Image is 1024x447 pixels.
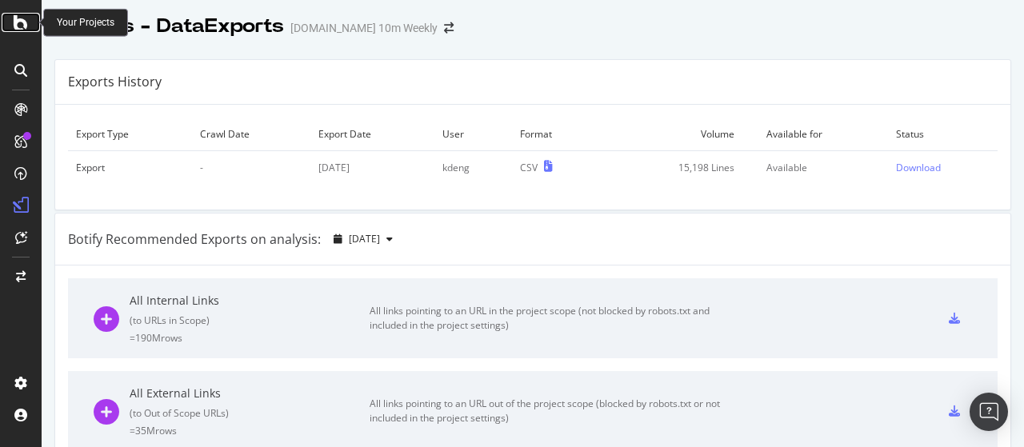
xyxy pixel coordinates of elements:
td: Format [512,118,600,151]
td: Crawl Date [192,118,310,151]
td: Export Date [310,118,434,151]
div: Export [76,161,184,174]
div: csv-export [949,313,960,324]
td: Volume [600,118,758,151]
div: All External Links [130,385,370,401]
div: Open Intercom Messenger [970,393,1008,431]
td: [DATE] [310,151,434,185]
div: Available [766,161,880,174]
div: All links pointing to an URL out of the project scope (blocked by robots.txt or not included in t... [370,397,730,425]
div: Botify Recommended Exports on analysis: [68,230,321,249]
div: ( to URLs in Scope ) [130,313,370,327]
td: User [434,118,512,151]
span: 2025 Sep. 21st [349,232,380,245]
div: = 190M rows [130,331,370,345]
div: Reports - DataExports [54,13,284,40]
div: CSV [520,161,538,174]
div: = 35M rows [130,424,370,437]
div: Exports History [68,73,162,91]
div: arrow-right-arrow-left [444,22,454,34]
div: All Internal Links [130,293,370,309]
div: All links pointing to an URL in the project scope (not blocked by robots.txt and included in the ... [370,304,730,333]
a: Download [896,161,990,174]
div: Download [896,161,941,174]
div: ( to Out of Scope URLs ) [130,406,370,420]
td: Export Type [68,118,192,151]
td: kdeng [434,151,512,185]
td: - [192,151,310,185]
div: csv-export [949,405,960,417]
div: Your Projects [57,16,114,30]
td: Status [888,118,998,151]
td: 15,198 Lines [600,151,758,185]
td: Available for [758,118,888,151]
button: [DATE] [327,226,399,252]
div: [DOMAIN_NAME] 10m Weekly [290,20,438,36]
